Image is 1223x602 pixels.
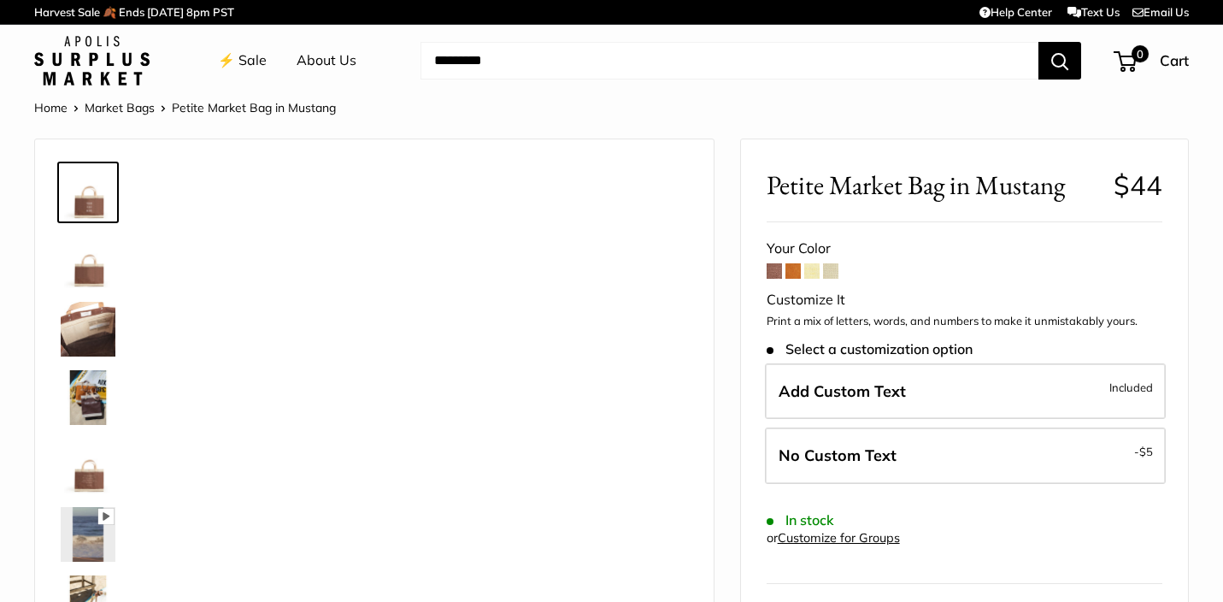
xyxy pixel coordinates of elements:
a: About Us [297,48,356,74]
label: Leave Blank [765,428,1166,484]
span: $5 [1139,445,1153,458]
nav: Breadcrumb [34,97,336,119]
a: Text Us [1067,5,1120,19]
div: or [767,527,900,550]
input: Search... [420,42,1038,80]
div: Your Color [767,236,1162,262]
img: Petite Market Bag in Mustang [61,165,115,220]
span: Select a customization option [767,341,973,357]
span: In stock [767,512,834,528]
span: Cart [1160,51,1189,69]
img: Petite Market Bag in Mustang [61,507,115,562]
a: 0 Cart [1115,47,1189,74]
img: Petite Market Bag in Mustang [61,370,115,425]
span: 0 [1132,45,1149,62]
span: Petite Market Bag in Mustang [172,100,336,115]
a: Market Bags [85,100,155,115]
button: Search [1038,42,1081,80]
img: Petite Market Bag in Mustang [61,233,115,288]
a: Petite Market Bag in Mustang [57,162,119,223]
span: - [1134,441,1153,462]
a: Email Us [1132,5,1189,19]
a: ⚡️ Sale [218,48,267,74]
span: Petite Market Bag in Mustang [767,169,1101,201]
img: Apolis: Surplus Market [34,36,150,86]
a: Petite Market Bag in Mustang [57,298,119,360]
a: Petite Market Bag in Mustang [57,367,119,428]
a: Petite Market Bag in Mustang [57,230,119,292]
a: Customize for Groups [778,530,900,546]
span: $44 [1114,168,1162,202]
a: Petite Market Bag in Mustang [57,435,119,497]
a: Help Center [979,5,1052,19]
a: Home [34,100,68,115]
span: Add Custom Text [779,381,906,401]
label: Add Custom Text [765,363,1166,420]
span: Included [1109,377,1153,398]
div: Customize It [767,287,1162,313]
img: Petite Market Bag in Mustang [61,439,115,493]
img: Petite Market Bag in Mustang [61,302,115,357]
p: Print a mix of letters, words, and numbers to make it unmistakably yours. [767,313,1162,330]
a: Petite Market Bag in Mustang [57,504,119,565]
span: No Custom Text [779,446,897,465]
